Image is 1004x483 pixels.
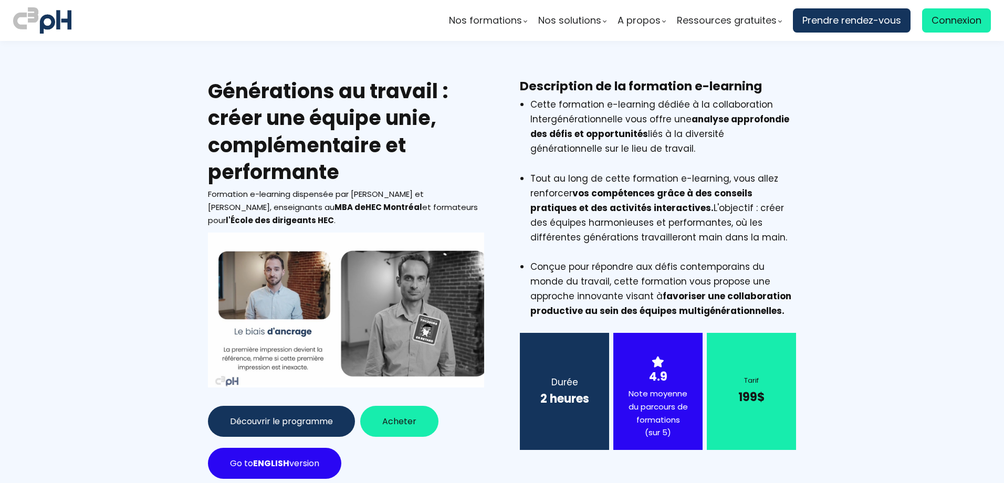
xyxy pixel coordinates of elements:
li: Conçue pour répondre aux défis contemporains du monde du travail, cette formation vous propose un... [530,259,796,318]
div: Durée [533,375,596,390]
span: Prendre rendez-vous [802,13,901,28]
div: Note moyenne du parcours de formations [626,387,689,439]
span: Nos solutions [538,13,601,28]
a: Connexion [922,8,991,33]
span: Acheter [382,415,416,428]
strong: favoriser une collaboration productive au sein des équipes multigénérationnelles. [530,290,791,317]
span: Découvrir le programme [230,415,333,428]
span: Connexion [932,13,981,28]
div: (sur 5) [626,426,689,439]
span: Ressources gratuites [677,13,777,28]
strong: MBA de [334,202,365,213]
div: Formation e-learning dispensée par [PERSON_NAME] et [PERSON_NAME], enseignants au et formateurs p... [208,188,484,227]
strong: H [365,202,371,213]
span: Go to version [230,457,319,470]
div: Tarif [720,375,783,386]
a: Prendre rendez-vous [793,8,911,33]
strong: 4.9 [649,369,667,385]
button: Acheter [360,406,438,437]
b: 2 heures [540,391,589,407]
strong: ENGLISH [253,457,289,469]
span: Cette formation e-learning dédiée à la collaboration Intergénérationnelle vous offre une [530,98,773,125]
button: Découvrir le programme [208,406,355,437]
span: Tout au long de cette formation e-learning, vous allez renforcer [530,172,778,199]
b: 199$ [738,389,765,405]
button: Go toENGLISHversion [208,448,341,479]
span: L'objectif : créer des équipes harmonieuses et performantes, où les différentes générations trava... [530,202,787,244]
h2: Générations au travail : créer une équipe unie, complémentaire et performante [208,78,484,185]
b: l'École des dirigeants HEC [226,215,334,226]
span: A propos [618,13,661,28]
h3: Description de la formation e-learning [520,78,796,94]
span: Nos formations [449,13,522,28]
strong: vos compétences grâce à des conseils pratiques et des activités interactives. [530,187,752,214]
img: logo C3PH [13,5,71,36]
b: EC Montréal [365,202,422,213]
